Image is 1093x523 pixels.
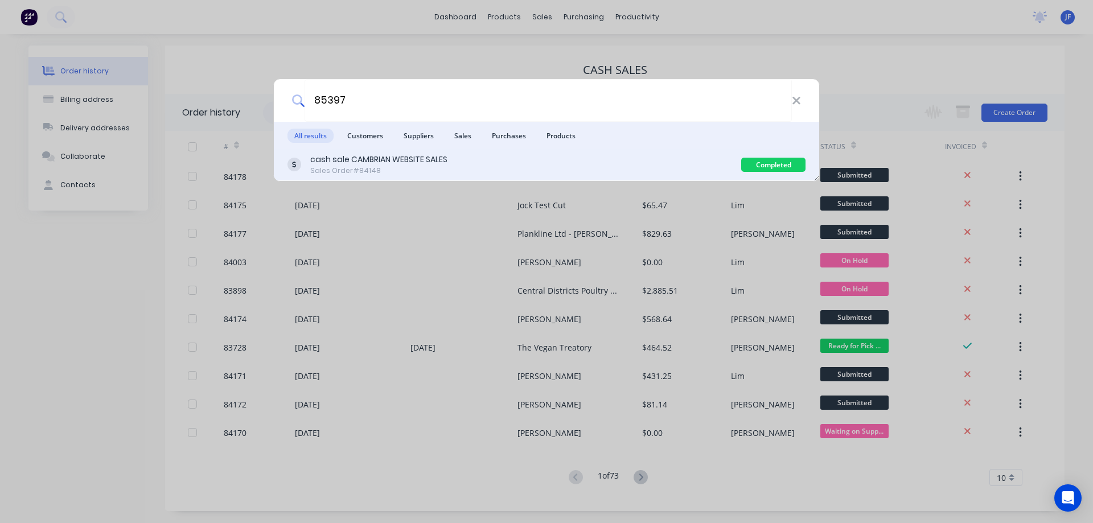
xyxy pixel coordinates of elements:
div: Completed [741,158,806,172]
span: Sales [447,129,478,143]
div: cash sale CAMBRIAN WEBSITE SALES [310,154,447,166]
input: Start typing a customer or supplier name to create a new order... [305,79,792,122]
span: Suppliers [397,129,441,143]
span: Purchases [485,129,533,143]
span: Customers [340,129,390,143]
span: Products [540,129,582,143]
div: Open Intercom Messenger [1054,484,1082,512]
div: Sales Order #84148 [310,166,447,176]
span: All results [287,129,334,143]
